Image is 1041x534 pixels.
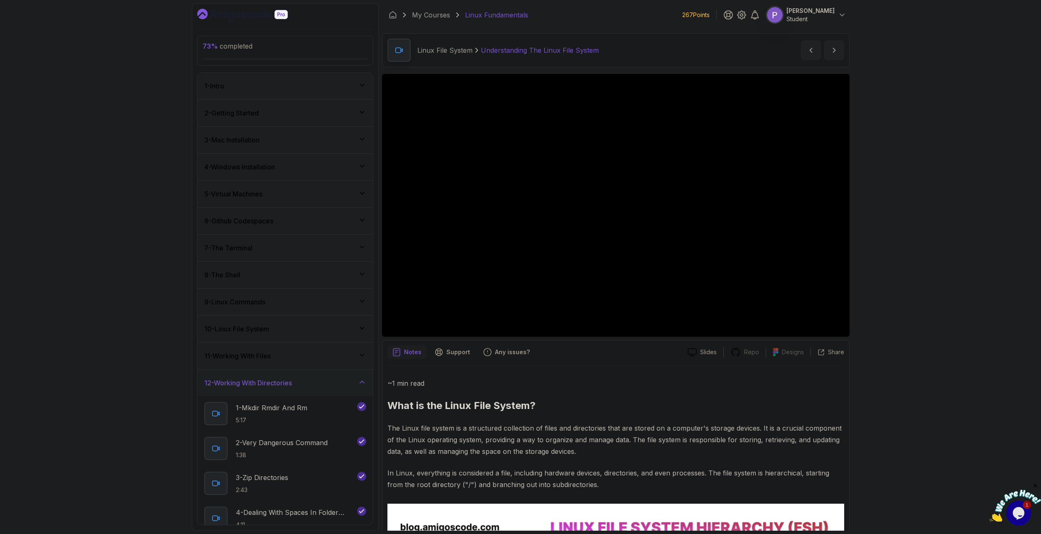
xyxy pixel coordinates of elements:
[236,416,307,424] p: 5:17
[204,402,366,425] button: 1-Mkdir Rmdir And Rm5:17
[387,422,844,457] p: The Linux file system is a structured collection of files and directories that are stored on a co...
[203,42,252,50] span: completed
[198,100,373,126] button: 2-Getting Started
[204,324,269,334] h3: 10 - Linux File System
[236,438,328,448] p: 2 - Very Dangerous Command
[198,127,373,153] button: 3-Mac Installation
[204,135,260,145] h3: 3 - Mac Installation
[203,42,218,50] span: 73 %
[767,7,846,23] button: user profile image[PERSON_NAME]Student
[204,243,252,253] h3: 7 - The Terminal
[481,45,599,55] p: Understanding The Linux File System
[782,348,804,356] p: Designs
[198,316,373,342] button: 10-Linux File System
[478,345,535,359] button: Feedback button
[198,154,373,180] button: 4-Windows Installation
[204,189,262,199] h3: 5 - Virtual Machines
[786,15,835,23] p: Student
[412,10,450,20] a: My Courses
[382,74,850,337] iframe: 1 - Undestanding The Linux File System
[198,262,373,288] button: 8-The Shell
[417,45,473,55] p: Linux File System
[682,11,710,19] p: 267 Points
[236,507,355,517] p: 4 - Dealing With Spaces In Folder Names
[236,403,307,413] p: 1 - Mkdir Rmdir And Rm
[198,73,373,99] button: 1-Intro
[744,348,759,356] p: Repo
[387,467,844,490] p: In Linux, everything is considered a file, including hardware devices, directories, and even proc...
[801,40,821,60] button: previous content
[990,482,1041,522] iframe: chat widget
[204,472,366,495] button: 3-Zip Directories2:43
[828,348,844,356] p: Share
[387,399,844,412] h2: What is the Linux File System?
[198,343,373,369] button: 11-Working With Files
[465,10,528,20] p: Linux Fundamentals
[204,297,265,307] h3: 9 - Linux Commands
[811,348,844,356] button: Share
[681,348,723,357] a: Slides
[198,289,373,315] button: 9-Linux Commands
[204,378,292,388] h3: 12 - Working With Directories
[404,348,421,356] p: Notes
[236,473,288,483] p: 3 - Zip Directories
[387,377,844,389] p: ~1 min read
[198,370,373,396] button: 12-Working With Directories
[198,235,373,261] button: 7-The Terminal
[824,40,844,60] button: next content
[204,351,271,361] h3: 11 - Working With Files
[198,181,373,207] button: 5-Virtual Machines
[197,9,307,22] a: Dashboard
[204,108,259,118] h3: 2 - Getting Started
[236,486,288,494] p: 2:43
[204,216,273,226] h3: 6 - Github Codespaces
[786,7,835,15] p: [PERSON_NAME]
[204,162,275,172] h3: 4 - Windows Installation
[700,348,717,356] p: Slides
[389,11,397,19] a: Dashboard
[387,345,426,359] button: notes button
[198,208,373,234] button: 6-Github Codespaces
[204,81,224,91] h3: 1 - Intro
[495,348,530,356] p: Any issues?
[204,437,366,460] button: 2-Very Dangerous Command1:38
[204,507,366,530] button: 4-Dealing With Spaces In Folder Names4:11
[236,451,328,459] p: 1:38
[430,345,475,359] button: Support button
[446,348,470,356] p: Support
[767,7,783,23] img: user profile image
[204,270,240,280] h3: 8 - The Shell
[236,521,355,529] p: 4:11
